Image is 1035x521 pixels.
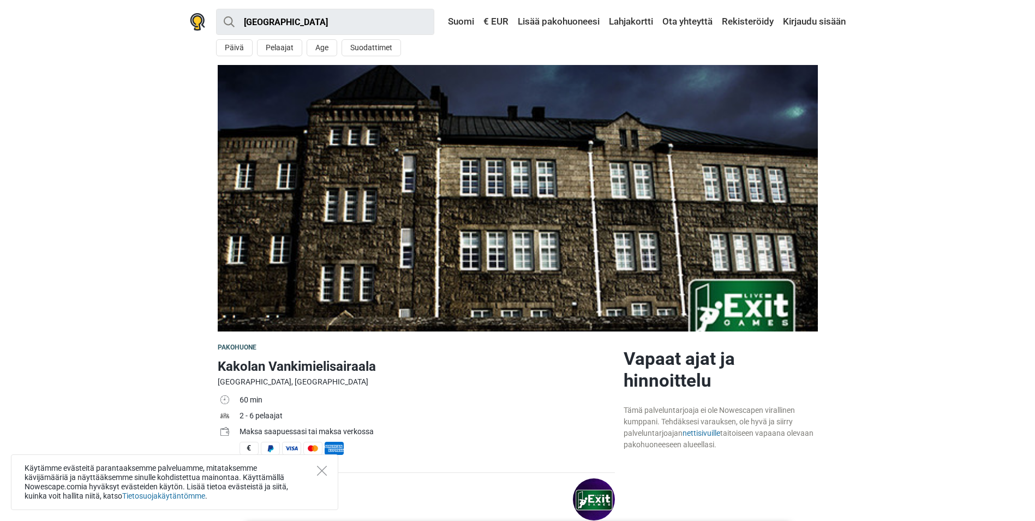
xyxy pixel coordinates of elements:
a: Ota yhteyttä [660,12,715,32]
button: Pelaajat [257,39,302,56]
a: Lisää pakohuoneesi [515,12,602,32]
span: MasterCard [303,442,322,455]
img: Suomi [440,18,448,26]
button: Suodattimet [342,39,401,56]
span: PayPal [261,442,280,455]
a: Kirjaudu sisään [780,12,846,32]
a: nettisivuille [683,429,720,437]
span: Käteinen [240,442,259,455]
button: Age [307,39,337,56]
div: Tämä palveluntarjoaja ei ole Nowescapen virallinen kumppani. Tehdäksesi varauksen, ole hyvä ja si... [624,405,818,451]
img: Kakolan Vankimielisairaala photo 1 [218,65,818,331]
a: Rekisteröidy [719,12,776,32]
span: Pakohuone [218,344,257,351]
td: 60 min [240,393,615,409]
a: € EUR [481,12,511,32]
span: American Express [325,442,344,455]
div: Käytämme evästeitä parantaaksemme palveluamme, mitataksemme kävijämääriä ja näyttääksemme sinulle... [11,454,338,510]
input: kokeile “London” [216,9,434,35]
div: Maksa saapuessasi tai maksa verkossa [240,426,615,437]
div: [GEOGRAPHIC_DATA], [GEOGRAPHIC_DATA] [218,376,615,388]
span: Visa [282,442,301,455]
img: Nowescape logo [190,13,205,31]
img: a733fa9b25f33689l.png [573,478,615,520]
a: Suomi [438,12,477,32]
button: Päivä [216,39,253,56]
button: Close [317,466,327,476]
a: Tietosuojakäytäntömme [122,492,205,500]
a: Lahjakortti [606,12,656,32]
h1: Kakolan Vankimielisairaala [218,357,615,376]
td: 2 - 6 pelaajat [240,409,615,425]
h2: Vapaat ajat ja hinnoittelu [624,348,818,392]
